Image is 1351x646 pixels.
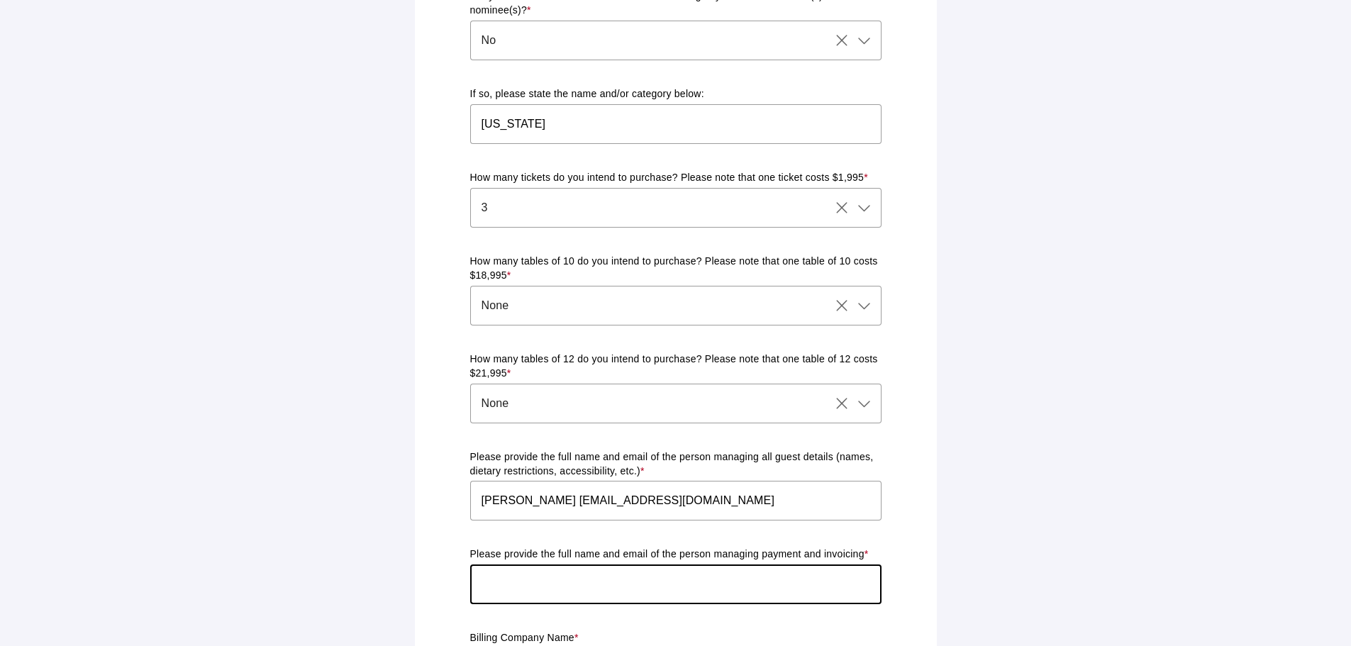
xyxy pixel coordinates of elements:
p: If so, please state the name and/or category below: [470,87,882,101]
span: None [482,297,509,314]
span: 3 [482,199,488,216]
p: How many tables of 10 do you intend to purchase? Please note that one table of 10 costs $18,995 [470,255,882,283]
p: How many tickets do you intend to purchase? Please note that one ticket costs $1,995 [470,171,882,185]
i: Clear [833,395,850,412]
p: Please provide the full name and email of the person managing all guest details (names, dietary r... [470,450,882,479]
i: Clear [833,32,850,49]
p: How many tables of 12 do you intend to purchase? Please note that one table of 12 costs $21,995 [470,352,882,381]
p: Please provide the full name and email of the person managing payment and invoicing [470,547,882,562]
p: Billing Company Name [470,631,882,645]
span: None [482,395,509,412]
i: Clear [833,297,850,314]
span: No [482,32,496,49]
i: Clear [833,199,850,216]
